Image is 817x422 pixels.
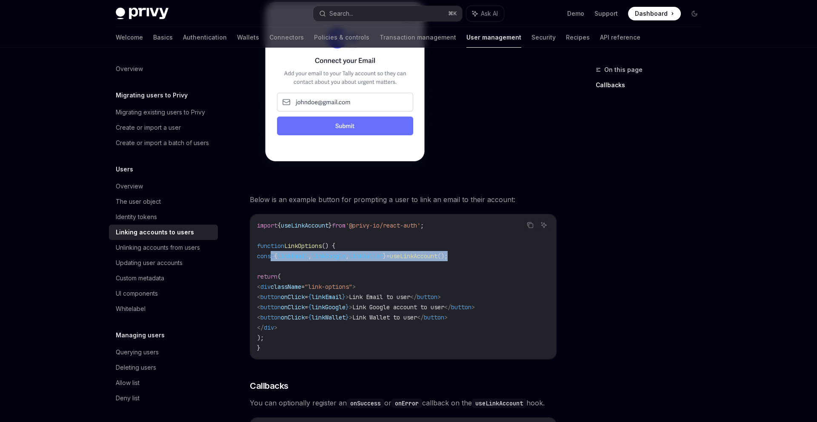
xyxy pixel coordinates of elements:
[260,314,281,321] span: button
[308,314,311,321] span: {
[257,314,260,321] span: <
[567,9,584,18] a: Demo
[109,225,218,240] a: Linking accounts to users
[277,252,308,260] span: linkEmail
[600,27,640,48] a: API reference
[109,301,218,316] a: Whitelabel
[250,397,557,409] span: You can optionally register an or callback on the hook.
[274,324,277,331] span: >
[281,222,329,229] span: useLinkAccount
[269,27,304,48] a: Connectors
[332,222,346,229] span: from
[116,164,133,174] h5: Users
[311,314,346,321] span: linkWallet
[352,283,356,291] span: >
[109,360,218,375] a: Deleting users
[688,7,701,20] button: Toggle dark mode
[116,181,143,191] div: Overview
[635,9,668,18] span: Dashboard
[116,90,188,100] h5: Migrating users to Privy
[116,138,209,148] div: Create or import a batch of users
[109,375,218,391] a: Allow list
[346,293,349,301] span: >
[311,252,346,260] span: linkGoogle
[109,179,218,194] a: Overview
[257,222,277,229] span: import
[277,222,281,229] span: {
[116,64,143,74] div: Overview
[271,283,301,291] span: className
[116,258,183,268] div: Updating user accounts
[116,378,140,388] div: Allow list
[281,303,305,311] span: onClick
[352,303,444,311] span: Link Google account to user
[257,344,260,352] span: }
[305,303,308,311] span: =
[281,314,305,321] span: onClick
[448,10,457,17] span: ⌘ K
[116,212,157,222] div: Identity tokens
[538,220,549,231] button: Ask AI
[116,362,156,373] div: Deleting users
[349,314,352,321] span: >
[313,6,462,21] button: Search...⌘K
[116,8,169,20] img: dark logo
[308,252,311,260] span: ,
[346,222,420,229] span: '@privy-io/react-auth'
[260,303,281,311] span: button
[116,288,158,299] div: UI components
[596,78,708,92] a: Callbacks
[466,6,504,21] button: Ask AI
[116,347,159,357] div: Querying users
[471,303,475,311] span: >
[322,242,335,250] span: () {
[466,27,521,48] a: User management
[109,345,218,360] a: Querying users
[109,240,218,255] a: Unlinking accounts from users
[347,399,384,408] code: onSuccess
[391,399,422,408] code: onError
[424,314,444,321] span: button
[305,293,308,301] span: =
[437,252,448,260] span: ();
[444,303,451,311] span: </
[604,65,643,75] span: On this page
[250,380,289,392] span: Callbacks
[116,27,143,48] a: Welcome
[183,27,227,48] a: Authentication
[329,9,353,19] div: Search...
[481,9,498,18] span: Ask AI
[116,330,165,340] h5: Managing users
[311,303,346,311] span: linkGoogle
[116,107,205,117] div: Migrating existing users to Privy
[349,293,410,301] span: Link Email to user
[386,252,390,260] span: =
[109,255,218,271] a: Updating user accounts
[437,293,441,301] span: >
[284,242,322,250] span: LinkOptions
[390,252,437,260] span: useLinkAccount
[349,252,383,260] span: linkWallet
[109,194,218,209] a: The user object
[109,105,218,120] a: Migrating existing users to Privy
[346,314,349,321] span: }
[116,123,181,133] div: Create or import a user
[346,252,349,260] span: ,
[380,27,456,48] a: Transaction management
[417,293,437,301] span: button
[109,61,218,77] a: Overview
[531,27,556,48] a: Security
[342,293,346,301] span: }
[311,293,342,301] span: linkEmail
[257,334,264,342] span: );
[257,293,260,301] span: <
[346,303,349,311] span: }
[305,314,308,321] span: =
[116,304,146,314] div: Whitelabel
[257,242,284,250] span: function
[116,227,194,237] div: Linking accounts to users
[329,222,332,229] span: }
[109,286,218,301] a: UI components
[109,209,218,225] a: Identity tokens
[250,194,557,205] span: Below is an example button for prompting a user to link an email to their account:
